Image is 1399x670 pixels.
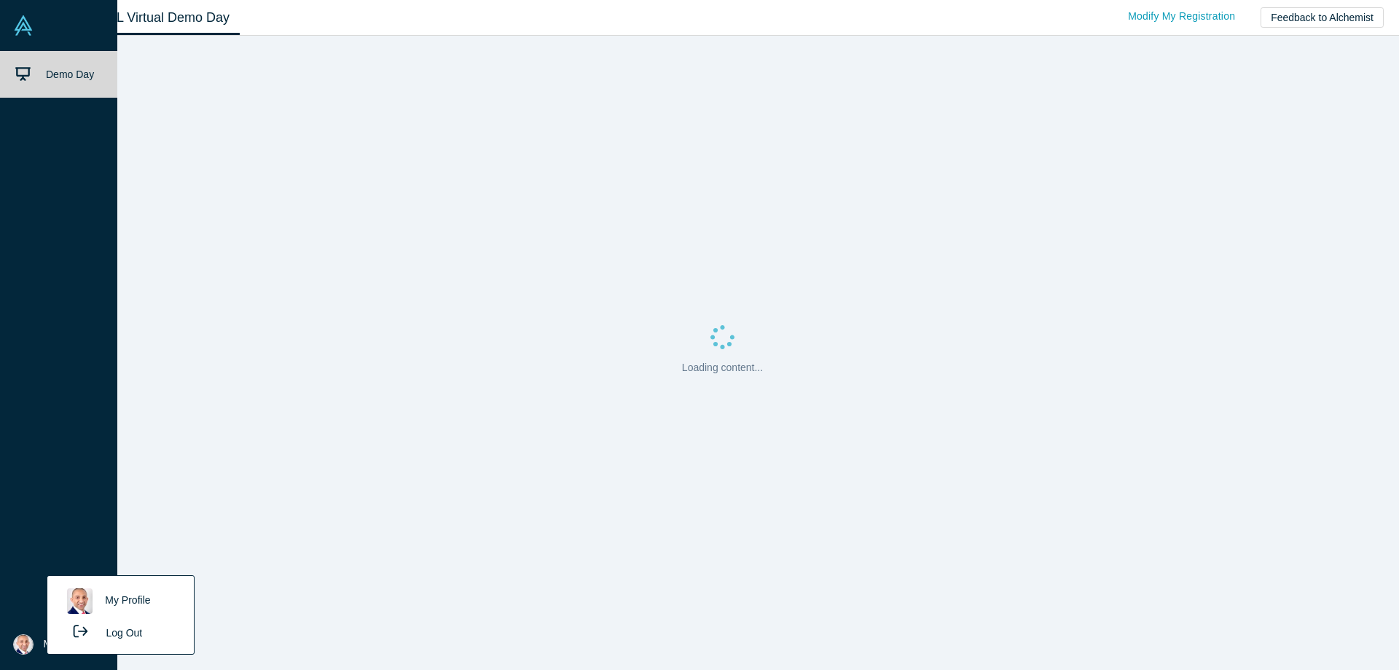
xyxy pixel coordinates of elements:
img: Alchemist Vault Logo [13,15,34,36]
span: Demo Day [46,69,94,80]
button: Log Out [60,619,147,646]
span: My Account [44,636,96,652]
img: Haas V's profile [67,588,93,614]
a: My Profile [60,583,181,619]
a: Modify My Registration [1113,4,1250,29]
img: Haas V's Account [13,634,34,655]
a: Class XL Virtual Demo Day [61,1,240,35]
button: Feedback to Alchemist [1261,7,1384,28]
p: Loading content... [682,360,763,375]
button: My Account [13,634,96,655]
